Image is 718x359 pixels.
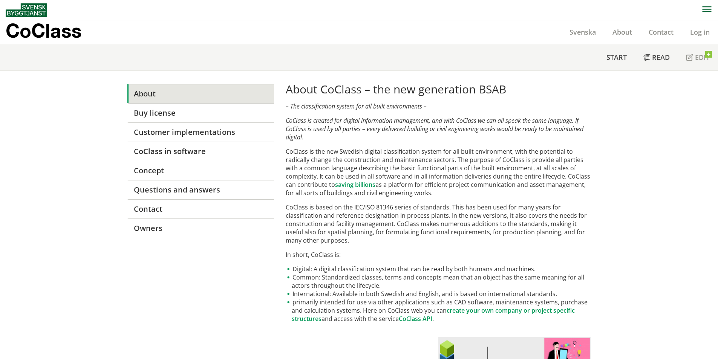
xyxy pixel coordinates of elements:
p: CoClass [6,26,81,35]
a: Customer implementations [127,122,274,142]
li: primarily intended for use via other applications such as CAD software, maintenance systems, purc... [286,298,591,323]
a: Start [598,44,635,70]
a: Owners [127,218,274,238]
img: Svensk Byggtjänst [6,3,47,17]
a: Buy license [127,103,274,122]
a: CoClass [6,20,98,44]
a: Log in [682,27,718,37]
em: CoClass is created for digital information management, and with CoClass we can all speak the same... [286,116,583,141]
span: Read [652,53,670,62]
li: Digital: A digital classification system that can be read by both humans and machines. [286,265,591,273]
p: CoClass is based on the IEC/ISO 81346 series of standards. This has been used for many years for ... [286,203,591,244]
a: create your own company or project specific structures [292,306,575,323]
p: In short, CoClass is: [286,251,591,259]
span: Start [606,53,627,62]
a: Read [635,44,678,70]
a: Svenska [561,27,604,37]
a: Contact [127,199,274,218]
a: About [604,27,640,37]
li: International: Available in both Swedish and English, and is based on international standards. [286,290,591,298]
em: – The classification system for all built environments – [286,102,427,110]
a: CoClass in software [127,142,274,161]
h1: About CoClass – the new generation BSAB [286,82,591,96]
a: Contact [640,27,682,37]
a: saving billions [335,180,375,189]
a: About [127,84,274,103]
li: Common: Standardized classes, terms and concepts mean that an object has the same meaning for all... [286,273,591,290]
a: Questions and answers [127,180,274,199]
p: CoClass is the new Swedish digital classification system for all built environment, with the pote... [286,147,591,197]
a: CoClass API [399,315,432,323]
a: Concept [127,161,274,180]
